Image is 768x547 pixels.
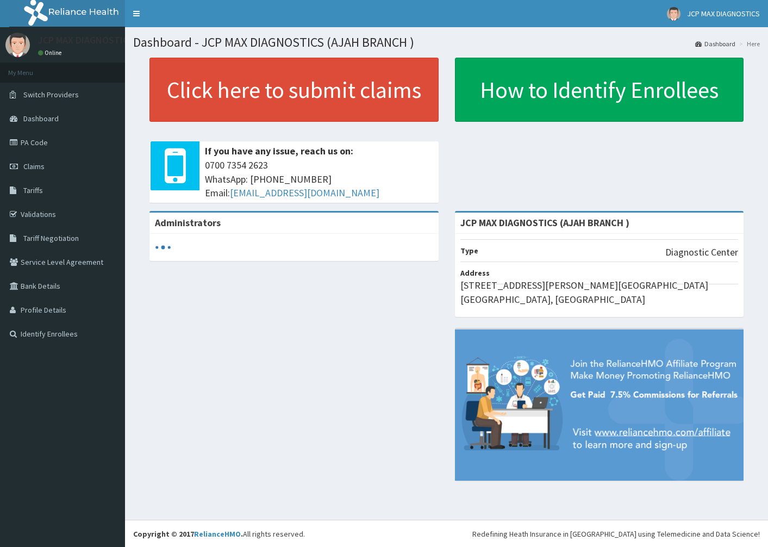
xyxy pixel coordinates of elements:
[23,161,45,171] span: Claims
[460,216,629,229] strong: JCP MAX DIAGNOSTICS (AJAH BRANCH )
[205,145,353,157] b: If you have any issue, reach us on:
[230,187,379,199] a: [EMAIL_ADDRESS][DOMAIN_NAME]
[205,158,433,200] span: 0700 7354 2623 WhatsApp: [PHONE_NUMBER] Email:
[23,185,43,195] span: Tariffs
[133,529,243,539] strong: Copyright © 2017 .
[23,90,79,100] span: Switch Providers
[149,58,439,122] a: Click here to submit claims
[460,278,739,306] p: [STREET_ADDRESS][PERSON_NAME][GEOGRAPHIC_DATA] [GEOGRAPHIC_DATA], [GEOGRAPHIC_DATA]
[460,268,490,278] b: Address
[38,49,64,57] a: Online
[665,245,738,259] p: Diagnostic Center
[5,33,30,57] img: User Image
[155,239,171,256] svg: audio-loading
[460,246,478,256] b: Type
[23,233,79,243] span: Tariff Negotiation
[455,58,744,122] a: How to Identify Enrollees
[687,9,760,18] span: JCP MAX DIAGNOSTICS
[472,529,760,539] div: Redefining Heath Insurance in [GEOGRAPHIC_DATA] using Telemedicine and Data Science!
[455,330,744,481] img: provider-team-banner.png
[38,35,134,45] p: JCP MAX DIAGNOSTICS
[155,216,221,229] b: Administrators
[736,39,760,48] li: Here
[133,35,760,49] h1: Dashboard - JCP MAX DIAGNOSTICS (AJAH BRANCH )
[667,7,680,21] img: User Image
[695,39,735,48] a: Dashboard
[194,529,241,539] a: RelianceHMO
[23,114,59,123] span: Dashboard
